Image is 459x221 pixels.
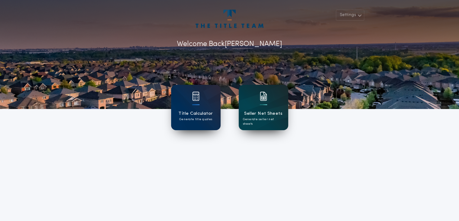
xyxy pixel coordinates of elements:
a: card iconSeller Net SheetsGenerate seller net sheets [239,85,288,130]
p: Generate title quotes [179,117,212,122]
a: card iconTitle CalculatorGenerate title quotes [171,85,221,130]
img: card icon [192,92,199,101]
button: Settings [336,10,364,21]
p: Welcome Back [PERSON_NAME] [177,39,282,50]
h1: Seller Net Sheets [244,110,282,117]
p: Generate seller net sheets [243,117,284,126]
img: account-logo [196,10,263,28]
h1: Title Calculator [178,110,213,117]
img: card icon [260,92,267,101]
